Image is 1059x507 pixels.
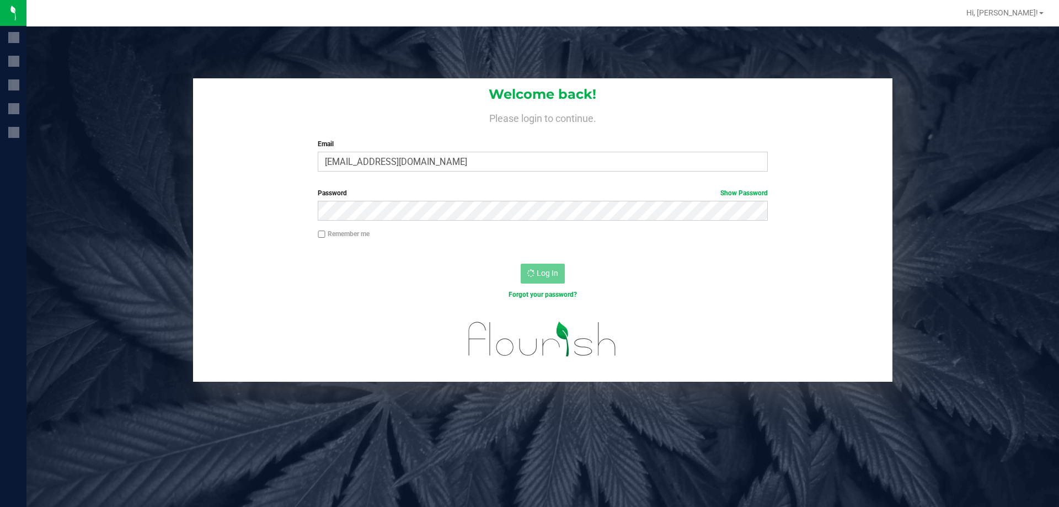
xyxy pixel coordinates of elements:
[318,229,370,239] label: Remember me
[318,139,767,149] label: Email
[537,269,558,277] span: Log In
[193,87,892,102] h1: Welcome back!
[455,311,630,367] img: flourish_logo.svg
[521,264,565,284] button: Log In
[509,291,577,298] a: Forgot your password?
[193,110,892,124] h4: Please login to continue.
[966,8,1038,17] span: Hi, [PERSON_NAME]!
[318,231,325,238] input: Remember me
[318,189,347,197] span: Password
[720,189,768,197] a: Show Password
